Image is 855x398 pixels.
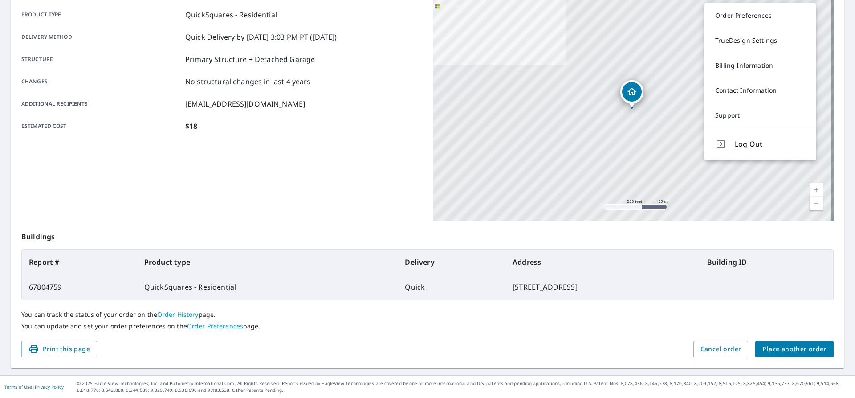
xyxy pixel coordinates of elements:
[21,311,834,319] p: You can track the status of your order on the page.
[185,9,277,20] p: QuickSquares - Residential
[185,76,311,87] p: No structural changes in last 4 years
[762,344,826,355] span: Place another order
[35,384,64,390] a: Privacy Policy
[77,380,851,394] p: © 2025 Eagle View Technologies, Inc. and Pictometry International Corp. All Rights Reserved. Repo...
[185,98,305,109] p: [EMAIL_ADDRESS][DOMAIN_NAME]
[157,310,199,319] a: Order History
[21,341,97,357] button: Print this page
[4,384,64,390] p: |
[137,250,398,275] th: Product type
[704,103,816,128] a: Support
[21,121,182,131] p: Estimated cost
[28,344,90,355] span: Print this page
[505,250,700,275] th: Address
[4,384,32,390] a: Terms of Use
[21,98,182,109] p: Additional recipients
[693,341,749,357] button: Cancel order
[185,32,337,42] p: Quick Delivery by [DATE] 3:03 PM PT ([DATE])
[810,183,823,197] a: Current Level 17, Zoom In
[185,54,315,65] p: Primary Structure + Detached Garage
[700,344,741,355] span: Cancel order
[21,221,834,249] p: Buildings
[21,9,182,20] p: Product type
[22,275,137,300] td: 67804759
[704,128,816,160] button: Log Out
[21,32,182,42] p: Delivery method
[505,275,700,300] td: [STREET_ADDRESS]
[398,275,505,300] td: Quick
[137,275,398,300] td: QuickSquares - Residential
[21,76,182,87] p: Changes
[22,250,137,275] th: Report #
[810,197,823,210] a: Current Level 17, Zoom Out
[704,3,816,28] a: Order Preferences
[755,341,834,357] button: Place another order
[187,322,243,330] a: Order Preferences
[704,78,816,103] a: Contact Information
[704,53,816,78] a: Billing Information
[704,28,816,53] a: TrueDesign Settings
[700,250,833,275] th: Building ID
[21,322,834,330] p: You can update and set your order preferences on the page.
[735,139,805,149] span: Log Out
[185,121,197,131] p: $18
[21,54,182,65] p: Structure
[398,250,505,275] th: Delivery
[620,80,643,108] div: Dropped pin, building 1, Residential property, 312 W 9th St Rochester, IN 46975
